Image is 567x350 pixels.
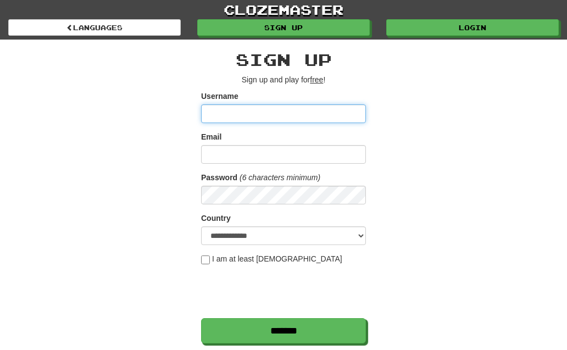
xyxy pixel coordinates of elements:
[201,172,237,183] label: Password
[8,19,181,36] a: Languages
[201,51,366,69] h2: Sign up
[197,19,370,36] a: Sign up
[201,253,342,264] label: I am at least [DEMOGRAPHIC_DATA]
[201,255,210,264] input: I am at least [DEMOGRAPHIC_DATA]
[201,270,368,313] iframe: reCAPTCHA
[201,91,238,102] label: Username
[240,173,320,182] em: (6 characters minimum)
[386,19,559,36] a: Login
[201,213,231,224] label: Country
[201,131,221,142] label: Email
[201,74,366,85] p: Sign up and play for !
[310,75,323,84] u: free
